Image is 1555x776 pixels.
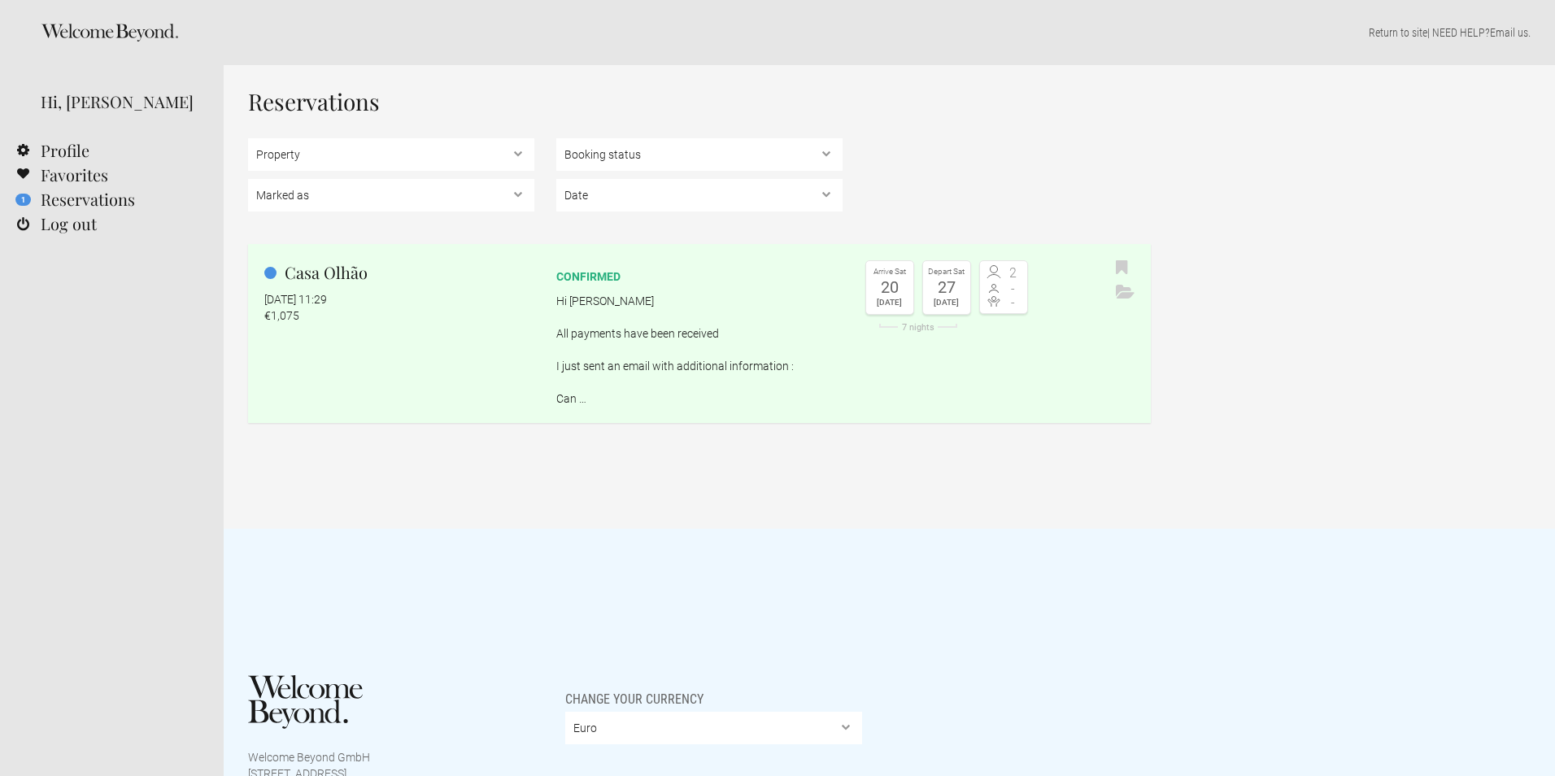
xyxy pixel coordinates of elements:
div: confirmed [556,268,843,285]
flynt-date-display: [DATE] 11:29 [264,293,327,306]
select: , , [556,138,843,171]
flynt-currency: €1,075 [264,309,299,322]
select: , [556,179,843,211]
button: Archive [1112,281,1139,305]
div: Depart Sat [927,265,966,279]
div: 27 [927,279,966,295]
a: Email us [1490,26,1528,39]
p: | NEED HELP? . [248,24,1531,41]
div: Arrive Sat [870,265,909,279]
select: Change your currency [565,712,863,744]
select: , , , [248,179,534,211]
div: 7 nights [865,323,971,332]
span: 2 [1004,267,1023,280]
h1: Reservations [248,89,1151,114]
button: Bookmark [1112,256,1132,281]
p: Hi [PERSON_NAME] All payments have been received I just sent an email with additional information... [556,293,843,407]
div: [DATE] [927,295,966,310]
span: - [1004,296,1023,309]
h2: Casa Olhão [264,260,534,285]
div: 20 [870,279,909,295]
div: [DATE] [870,295,909,310]
flynt-notification-badge: 1 [15,194,31,206]
span: - [1004,282,1023,295]
img: Welcome Beyond [248,675,363,729]
span: Change your currency [565,675,703,708]
a: Return to site [1369,26,1427,39]
a: Casa Olhão [DATE] 11:29 €1,075 confirmed Hi [PERSON_NAME] All payments have been received I just ... [248,244,1151,423]
div: Hi, [PERSON_NAME] [41,89,199,114]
